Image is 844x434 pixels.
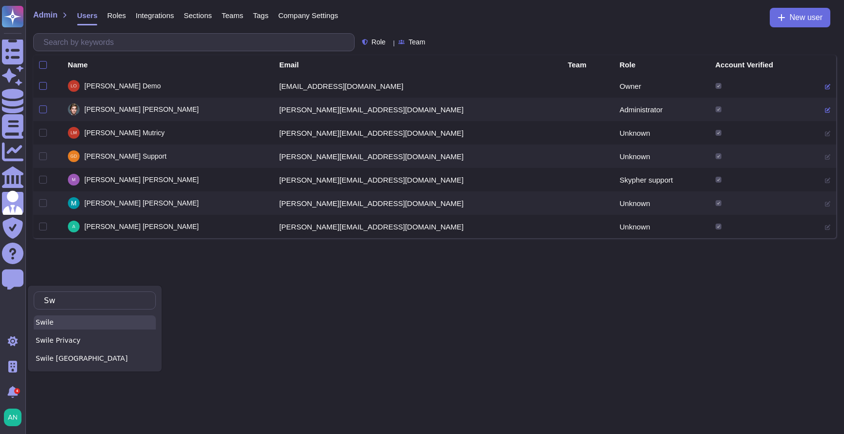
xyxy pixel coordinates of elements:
input: Search company [39,292,146,309]
td: Skypher support [613,168,709,191]
img: user [68,221,80,232]
span: [PERSON_NAME] Demo [84,83,161,89]
span: Admin [33,11,58,19]
img: user [4,409,21,426]
td: Unknown [613,145,709,168]
span: Integrations [136,12,174,19]
span: [PERSON_NAME] Mutricy [84,129,165,136]
span: [PERSON_NAME] [PERSON_NAME] [84,200,199,207]
button: user [2,407,28,428]
span: Sections [184,12,212,19]
img: user [68,150,80,162]
span: Teams [222,12,243,19]
img: user [68,197,80,209]
span: Team [408,39,425,45]
span: [PERSON_NAME] Support [84,153,167,160]
td: [EMAIL_ADDRESS][DOMAIN_NAME] [274,74,562,98]
span: Company Settings [278,12,338,19]
td: [PERSON_NAME][EMAIL_ADDRESS][DOMAIN_NAME] [274,121,562,145]
span: Tags [253,12,269,19]
td: [PERSON_NAME][EMAIL_ADDRESS][DOMAIN_NAME] [274,191,562,215]
div: Swile [34,315,156,330]
span: [PERSON_NAME] [PERSON_NAME] [84,176,199,183]
td: [PERSON_NAME][EMAIL_ADDRESS][DOMAIN_NAME] [274,168,562,191]
td: Administrator [613,98,709,121]
td: [PERSON_NAME][EMAIL_ADDRESS][DOMAIN_NAME] [274,215,562,238]
td: [PERSON_NAME][EMAIL_ADDRESS][DOMAIN_NAME] [274,98,562,121]
img: user [68,174,80,186]
img: user [68,127,80,139]
td: Unknown [613,121,709,145]
span: [PERSON_NAME] [PERSON_NAME] [84,106,199,113]
td: Unknown [613,215,709,238]
td: Unknown [613,191,709,215]
span: Users [77,12,98,19]
td: Owner [613,74,709,98]
div: 4 [14,388,20,394]
div: Swile [GEOGRAPHIC_DATA] [34,351,156,366]
span: [PERSON_NAME] [PERSON_NAME] [84,223,199,230]
img: user [68,80,80,92]
span: Role [372,39,386,45]
img: user [68,103,80,115]
td: [PERSON_NAME][EMAIL_ADDRESS][DOMAIN_NAME] [274,145,562,168]
input: Search by keywords [39,34,354,51]
span: Roles [107,12,126,19]
button: New user [770,8,830,27]
div: Swile Privacy [34,333,156,348]
span: New user [789,14,823,21]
